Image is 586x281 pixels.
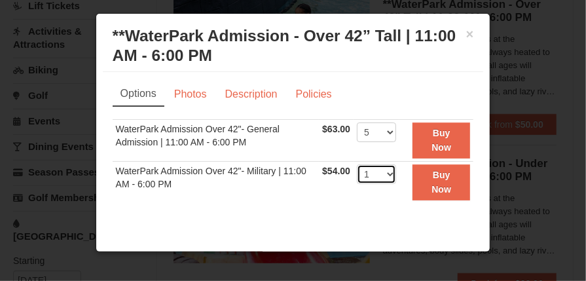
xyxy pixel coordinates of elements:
button: Buy Now [412,164,470,200]
button: Buy Now [412,122,470,159]
span: $63.00 [322,124,350,134]
a: Policies [287,82,340,107]
a: Options [113,82,164,107]
strong: Buy Now [431,128,451,153]
td: WaterPark Admission Over 42"- General Admission | 11:00 AM - 6:00 PM [113,120,320,162]
a: Description [217,82,286,107]
span: $54.00 [322,166,350,176]
td: WaterPark Admission Over 42"- Military | 11:00 AM - 6:00 PM [113,161,320,202]
a: Photos [166,82,215,107]
button: × [466,28,474,41]
strong: Buy Now [431,170,451,195]
h3: **WaterPark Admission - Over 42” Tall | 11:00 AM - 6:00 PM [113,26,474,66]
